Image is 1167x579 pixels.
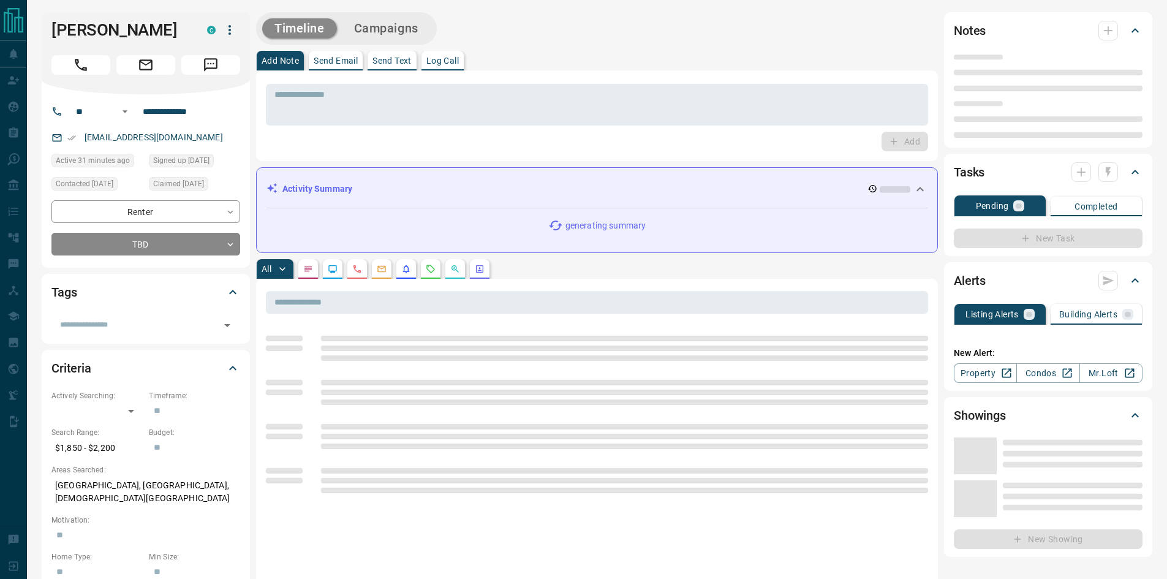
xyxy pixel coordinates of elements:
[149,390,240,401] p: Timeframe:
[149,177,240,194] div: Tue Aug 12 2025
[262,18,337,39] button: Timeline
[51,282,77,302] h2: Tags
[426,56,459,65] p: Log Call
[1016,363,1079,383] a: Condos
[219,317,236,334] button: Open
[372,56,412,65] p: Send Text
[266,178,927,200] div: Activity Summary
[352,264,362,274] svg: Calls
[328,264,338,274] svg: Lead Browsing Activity
[954,401,1142,430] div: Showings
[475,264,485,274] svg: Agent Actions
[314,56,358,65] p: Send Email
[565,219,646,232] p: generating summary
[51,154,143,171] div: Wed Aug 13 2025
[118,104,132,119] button: Open
[51,515,240,526] p: Motivation:
[450,264,460,274] svg: Opportunities
[262,265,271,273] p: All
[954,363,1017,383] a: Property
[303,264,313,274] svg: Notes
[116,55,175,75] span: Email
[954,162,984,182] h2: Tasks
[56,178,113,190] span: Contacted [DATE]
[51,200,240,223] div: Renter
[377,264,387,274] svg: Emails
[149,154,240,171] div: Mon Aug 11 2025
[51,438,143,458] p: $1,850 - $2,200
[153,178,204,190] span: Claimed [DATE]
[51,278,240,307] div: Tags
[51,464,240,475] p: Areas Searched:
[954,21,986,40] h2: Notes
[51,358,91,378] h2: Criteria
[153,154,210,167] span: Signed up [DATE]
[954,266,1142,295] div: Alerts
[282,183,352,195] p: Activity Summary
[51,233,240,255] div: TBD
[954,16,1142,45] div: Notes
[954,347,1142,360] p: New Alert:
[1059,310,1117,319] p: Building Alerts
[1079,363,1142,383] a: Mr.Loft
[51,177,143,194] div: Tue Aug 12 2025
[51,20,189,40] h1: [PERSON_NAME]
[965,310,1019,319] p: Listing Alerts
[342,18,431,39] button: Campaigns
[85,132,223,142] a: [EMAIL_ADDRESS][DOMAIN_NAME]
[401,264,411,274] svg: Listing Alerts
[976,202,1009,210] p: Pending
[149,427,240,438] p: Budget:
[954,271,986,290] h2: Alerts
[51,427,143,438] p: Search Range:
[181,55,240,75] span: Message
[954,406,1006,425] h2: Showings
[51,354,240,383] div: Criteria
[51,551,143,562] p: Home Type:
[51,475,240,509] p: [GEOGRAPHIC_DATA], [GEOGRAPHIC_DATA], [DEMOGRAPHIC_DATA][GEOGRAPHIC_DATA]
[426,264,436,274] svg: Requests
[954,157,1142,187] div: Tasks
[51,390,143,401] p: Actively Searching:
[1074,202,1118,211] p: Completed
[149,551,240,562] p: Min Size:
[56,154,130,167] span: Active 31 minutes ago
[262,56,299,65] p: Add Note
[207,26,216,34] div: condos.ca
[51,55,110,75] span: Call
[67,134,76,142] svg: Email Verified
